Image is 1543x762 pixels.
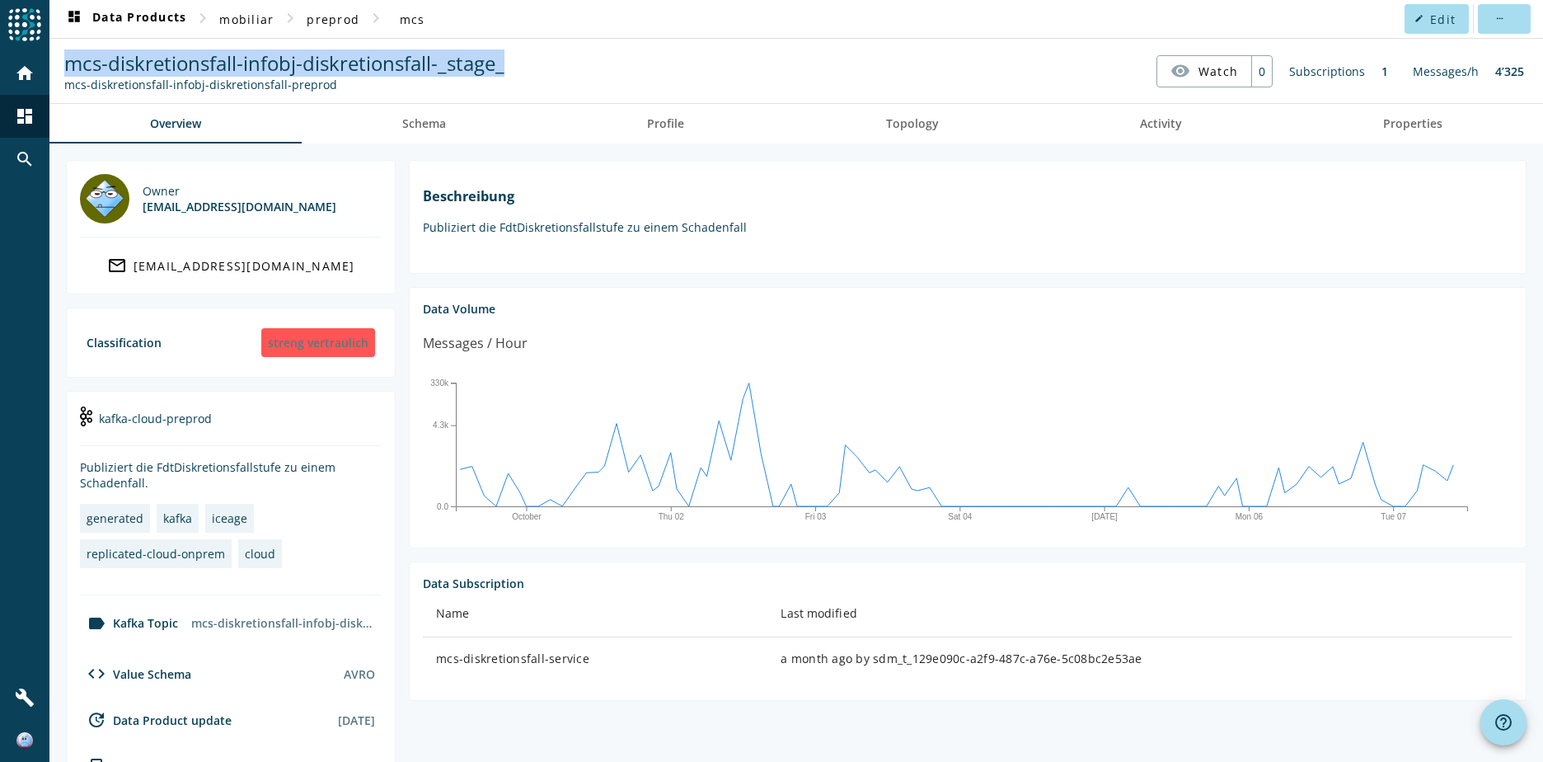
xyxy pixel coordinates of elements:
div: Messages / Hour [423,333,528,354]
div: kafka [163,510,192,526]
div: kafka-cloud-preprod [80,405,382,446]
div: Value Schema [80,664,191,684]
div: Owner [143,183,336,199]
text: 330k [430,379,449,388]
mat-icon: chevron_right [366,8,386,28]
div: Kafka Topic [80,614,178,633]
div: Data Subscription [423,576,1513,591]
span: mcs [400,12,425,27]
td: a month ago by sdm_t_129e090c-a2f9-487c-a76e-5c08bc2e53ae [767,637,1513,680]
button: Watch [1157,56,1251,86]
mat-icon: home [15,63,35,83]
div: Data Product update [80,710,232,730]
span: Topology [886,118,939,129]
div: generated [87,510,143,526]
text: 0.0 [437,501,448,510]
img: spoud-logo.svg [8,8,41,41]
div: Publiziert die FdtDiskretionsfallstufe zu einem Schadenfall. [80,459,382,491]
div: 0 [1251,56,1272,87]
div: [EMAIL_ADDRESS][DOMAIN_NAME] [143,199,336,214]
div: mcs-diskretionsfall-infobj-diskretionsfall-preprod [185,609,382,637]
span: Watch [1198,57,1238,86]
mat-icon: label [87,614,106,633]
div: [EMAIL_ADDRESS][DOMAIN_NAME] [134,258,355,274]
text: [DATE] [1091,512,1118,521]
div: streng vertraulich [261,328,375,357]
div: 4’325 [1487,55,1532,87]
div: Messages/h [1405,55,1487,87]
div: Subscriptions [1281,55,1373,87]
text: 4.3k [433,421,449,430]
text: October [512,512,542,521]
span: Overview [150,118,201,129]
mat-icon: dashboard [15,106,35,126]
a: [EMAIL_ADDRESS][DOMAIN_NAME] [80,251,382,280]
h1: Beschreibung [423,187,1513,205]
span: Properties [1383,118,1442,129]
img: 4eed4fe2a633cbc0620d2ab0b5676ee1 [16,732,33,749]
th: Name [423,591,767,637]
span: Edit [1430,12,1456,27]
text: Tue 07 [1381,512,1406,521]
button: Data Products [58,4,193,34]
span: Data Products [64,9,186,29]
mat-icon: chevron_right [193,8,213,28]
button: mcs [386,4,439,34]
span: Schema [402,118,446,129]
div: replicated-cloud-onprem [87,546,225,562]
mat-icon: search [15,149,35,169]
div: [DATE] [338,713,375,728]
div: iceage [212,510,247,526]
text: Mon 06 [1236,512,1264,521]
text: Sat 04 [948,512,972,521]
div: Kafka Topic: mcs-diskretionsfall-infobj-diskretionsfall-preprod [64,77,504,92]
mat-icon: dashboard [64,9,84,29]
button: preprod [300,4,366,34]
button: Edit [1405,4,1469,34]
div: Classification [87,335,162,350]
mat-icon: code [87,664,106,684]
mat-icon: more_horiz [1494,14,1503,23]
mat-icon: edit [1414,14,1423,23]
text: Fri 03 [805,512,827,521]
th: Last modified [767,591,1513,637]
mat-icon: update [87,710,106,730]
span: preprod [307,12,359,27]
text: Thu 02 [659,512,685,521]
div: Data Volume [423,301,1513,317]
p: Publiziert die FdtDiskretionsfallstufe zu einem Schadenfall [423,219,1513,235]
mat-icon: mail_outline [107,256,127,275]
mat-icon: help_outline [1494,713,1513,732]
span: mcs-diskretionsfall-infobj-diskretionsfall-_stage_ [64,49,504,77]
img: iceage@mobi.ch [80,174,129,223]
div: cloud [245,546,275,562]
div: 1 [1373,55,1396,87]
span: Profile [647,118,684,129]
mat-icon: visibility [1170,61,1190,81]
div: AVRO [344,666,375,682]
mat-icon: chevron_right [280,8,300,28]
div: mcs-diskretionsfall-service [436,651,754,667]
span: Activity [1140,118,1182,129]
mat-icon: build [15,688,35,708]
img: kafka-cloud-preprod [80,407,92,426]
span: mobiliar [219,12,274,27]
button: mobiliar [213,4,280,34]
